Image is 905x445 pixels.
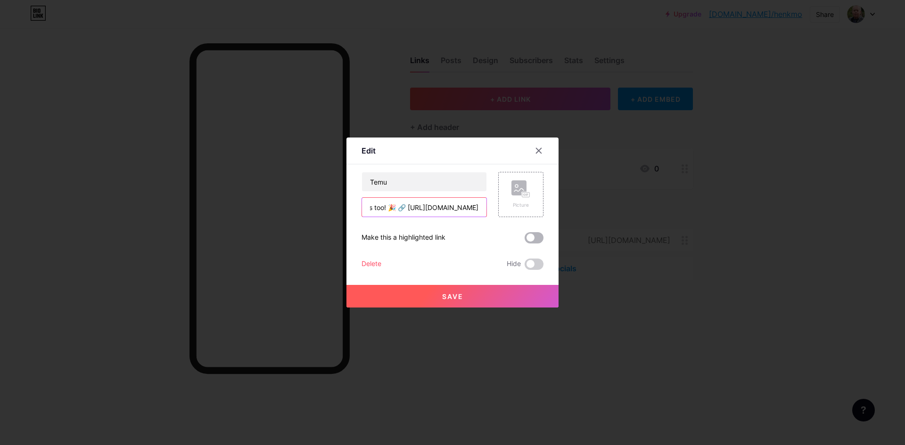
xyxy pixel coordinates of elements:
[507,259,521,270] span: Hide
[362,259,381,270] div: Delete
[362,232,445,243] div: Make this a highlighted link
[442,292,463,300] span: Save
[511,202,530,209] div: Picture
[362,172,486,191] input: Title
[362,145,376,156] div: Edit
[362,198,486,217] input: URL
[346,285,559,307] button: Save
